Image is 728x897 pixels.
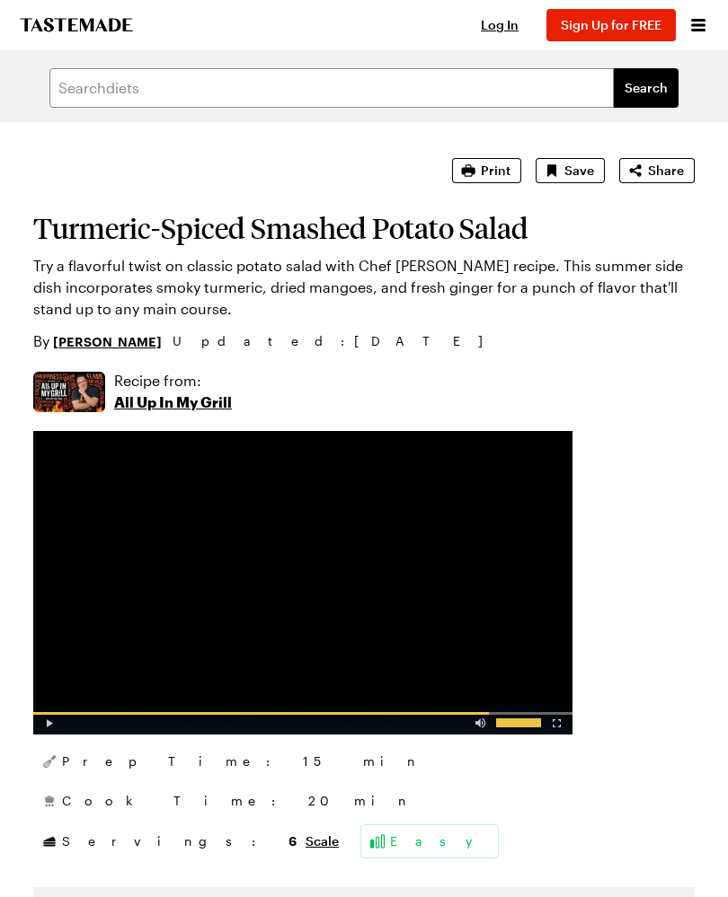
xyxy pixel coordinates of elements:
[561,17,661,32] span: Sign Up for FREE
[481,17,519,32] span: Log In
[564,162,594,180] span: Save
[546,9,676,41] button: Sign Up for FREE
[33,431,573,734] video-js: Video Player
[536,158,605,183] button: Save recipe
[62,792,413,810] span: Cook Time: 20 min
[619,158,695,183] button: Share
[306,832,339,850] button: Scale
[114,391,232,413] p: All Up In My Grill
[18,18,135,32] a: To Tastemade Home Page
[464,16,536,34] button: Log In
[62,752,422,770] span: Prep Time: 15 min
[648,162,684,180] span: Share
[33,372,105,412] img: Show where recipe is used
[625,79,668,97] span: Search
[481,162,510,180] span: Print
[62,831,297,850] span: Servings:
[53,331,162,351] a: [PERSON_NAME]
[452,158,521,183] button: Print
[33,431,573,734] iframe: Advertisement
[114,370,232,391] p: Recipe from:
[390,832,491,850] span: Easy
[33,330,162,352] p: By
[614,68,679,108] button: filters
[289,831,297,849] span: 6
[687,13,710,37] button: Open menu
[173,331,501,351] span: Updated : [DATE]
[114,370,232,413] a: Recipe from:All Up In My Grill
[33,255,695,320] p: Try a flavorful twist on classic potato salad with Chef [PERSON_NAME] recipe. This summer side di...
[33,212,695,244] h1: Turmeric-Spiced Smashed Potato Salad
